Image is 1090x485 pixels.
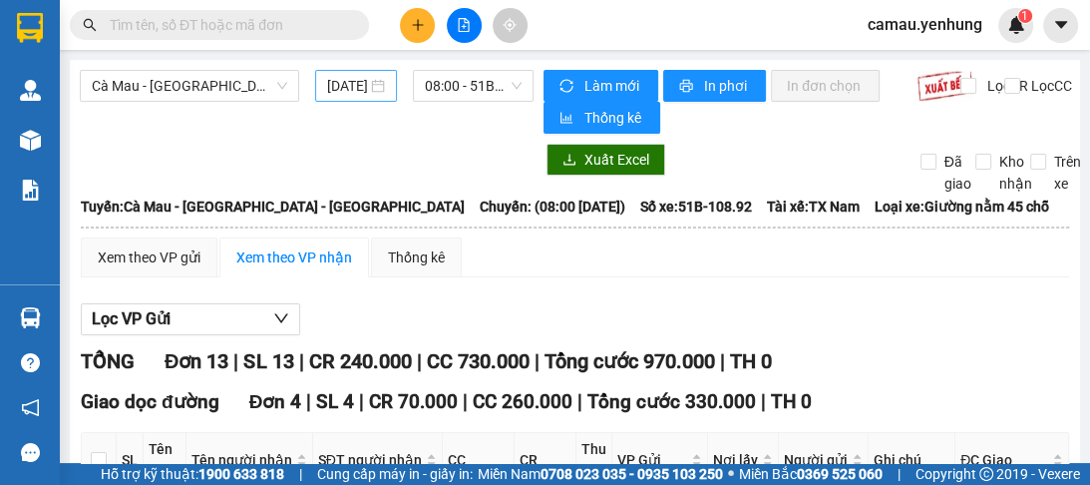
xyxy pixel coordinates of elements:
[761,390,766,413] span: |
[584,75,642,97] span: Làm mới
[191,449,292,471] span: Tên người nhận
[767,196,860,218] span: Tài xế: TX Nam
[463,390,468,413] span: |
[478,463,723,485] span: Miền Nam
[679,79,696,95] span: printer
[243,349,293,373] span: SL 13
[101,463,284,485] span: Hỗ trợ kỹ thuật:
[587,390,756,413] span: Tổng cước 330.000
[960,449,1048,471] span: ĐC Giao
[979,75,1031,97] span: Lọc CR
[308,349,411,373] span: CR 240.000
[739,463,883,485] span: Miền Bắc
[20,307,41,328] img: warehouse-icon
[198,466,284,482] strong: 1900 633 818
[457,18,471,32] span: file-add
[797,466,883,482] strong: 0369 525 060
[562,153,576,169] span: download
[577,390,582,413] span: |
[447,8,482,43] button: file-add
[236,246,352,268] div: Xem theo VP nhận
[1043,8,1078,43] button: caret-down
[81,199,465,215] b: Tuyến: Cà Mau - [GEOGRAPHIC_DATA] - [GEOGRAPHIC_DATA]
[21,353,40,372] span: question-circle
[92,71,287,101] span: Cà Mau - Sài Gòn - Đồng Nai
[480,196,625,218] span: Chuyến: (08:00 [DATE])
[306,390,311,413] span: |
[21,398,40,417] span: notification
[273,310,289,326] span: down
[98,246,200,268] div: Xem theo VP gửi
[411,18,425,32] span: plus
[369,390,458,413] span: CR 70.000
[544,349,714,373] span: Tổng cước 970.000
[1007,16,1025,34] img: icon-new-feature
[534,349,539,373] span: |
[110,14,345,36] input: Tìm tên, số ĐT hoặc mã đơn
[327,75,367,97] input: 12/08/2025
[83,18,97,32] span: search
[20,180,41,201] img: solution-icon
[92,306,171,331] span: Lọc VP Gửi
[81,303,300,335] button: Lọc VP Gửi
[719,349,724,373] span: |
[249,390,302,413] span: Đơn 4
[317,463,473,485] span: Cung cấp máy in - giấy in:
[991,151,1040,195] span: Kho nhận
[299,463,302,485] span: |
[425,71,522,101] span: 08:00 - 51B-108.92
[898,463,901,485] span: |
[544,70,658,102] button: syncLàm mới
[875,196,1049,218] span: Loại xe: Giường nằm 45 chỗ
[81,390,219,413] span: Giao dọc đường
[546,144,665,176] button: downloadXuất Excel
[584,149,649,171] span: Xuất Excel
[617,449,687,471] span: VP Gửi
[663,70,766,102] button: printerIn phơi
[784,449,848,471] span: Người gửi
[713,449,758,471] span: Nơi lấy
[298,349,303,373] span: |
[1023,75,1075,97] span: Lọc CC
[1021,9,1028,23] span: 1
[1052,16,1070,34] span: caret-down
[20,130,41,151] img: warehouse-icon
[852,12,998,37] span: camau.yenhung
[541,466,723,482] strong: 0708 023 035 - 0935 103 250
[493,8,528,43] button: aim
[233,349,238,373] span: |
[17,13,43,43] img: logo-vxr
[584,107,644,129] span: Thống kê
[473,390,572,413] span: CC 260.000
[704,75,750,97] span: In phơi
[359,390,364,413] span: |
[20,80,41,101] img: warehouse-icon
[936,151,979,195] span: Đã giao
[640,196,752,218] span: Số xe: 51B-108.92
[416,349,421,373] span: |
[318,449,422,471] span: SĐT người nhận
[400,8,435,43] button: plus
[771,70,880,102] button: In đơn chọn
[729,349,771,373] span: TH 0
[1046,151,1089,195] span: Trên xe
[426,349,529,373] span: CC 730.000
[81,349,135,373] span: TỔNG
[316,390,354,413] span: SL 4
[503,18,517,32] span: aim
[559,111,576,127] span: bar-chart
[728,470,734,478] span: ⚪️
[21,443,40,462] span: message
[916,70,973,102] img: 9k=
[1018,9,1032,23] sup: 1
[388,246,445,268] div: Thống kê
[979,467,993,481] span: copyright
[165,349,228,373] span: Đơn 13
[544,102,660,134] button: bar-chartThống kê
[559,79,576,95] span: sync
[771,390,812,413] span: TH 0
